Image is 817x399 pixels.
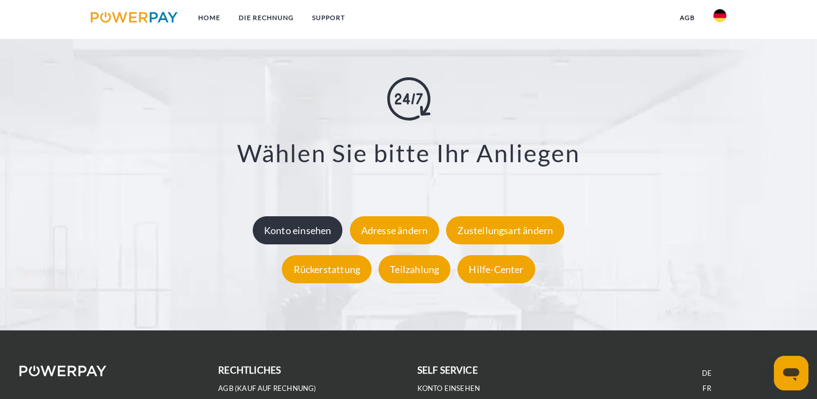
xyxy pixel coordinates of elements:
div: Hilfe-Center [457,255,535,283]
img: logo-powerpay.svg [91,12,178,23]
b: self service [417,364,478,376]
img: online-shopping.svg [387,77,430,121]
b: rechtliches [218,364,281,376]
div: Rückerstattung [282,255,372,283]
img: logo-powerpay-white.svg [19,365,106,376]
a: DIE RECHNUNG [229,8,303,28]
a: Konto einsehen [250,224,346,236]
a: Home [189,8,229,28]
a: AGB (Kauf auf Rechnung) [218,384,316,393]
div: Konto einsehen [253,216,343,244]
a: Konto einsehen [417,384,481,393]
a: Zustellungsart ändern [443,224,567,236]
a: Teilzahlung [376,263,453,275]
a: Rückerstattung [279,263,374,275]
a: Hilfe-Center [455,263,537,275]
a: agb [671,8,704,28]
a: FR [703,384,711,393]
div: Zustellungsart ändern [446,216,564,244]
div: Adresse ändern [350,216,440,244]
img: de [713,9,726,22]
a: DE [702,369,712,378]
a: Adresse ändern [347,224,442,236]
h3: Wählen Sie bitte Ihr Anliegen [55,138,763,168]
div: Teilzahlung [379,255,450,283]
iframe: Schaltfläche zum Öffnen des Messaging-Fensters [774,356,808,390]
a: SUPPORT [303,8,354,28]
